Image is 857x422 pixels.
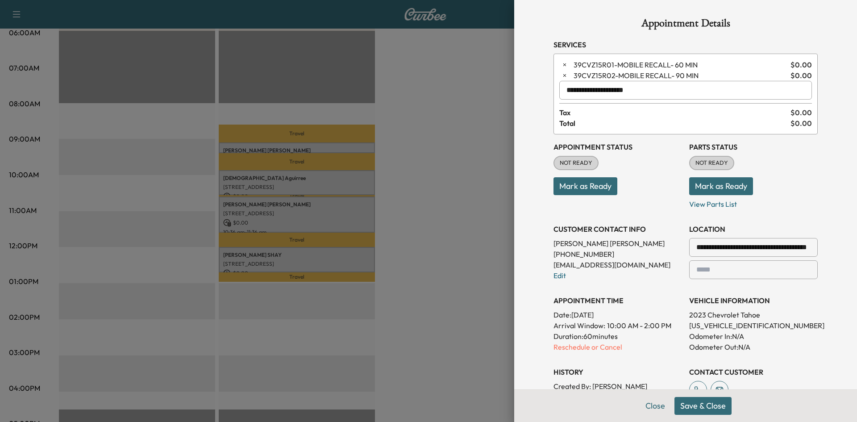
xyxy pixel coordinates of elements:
[574,59,787,70] span: MOBILE RECALL- 60 MIN
[553,320,682,331] p: Arrival Window:
[553,271,566,280] a: Edit
[553,249,682,259] p: [PHONE_NUMBER]
[689,342,818,352] p: Odometer Out: N/A
[674,397,732,415] button: Save & Close
[553,224,682,234] h3: CUSTOMER CONTACT INFO
[553,295,682,306] h3: APPOINTMENT TIME
[554,159,598,167] span: NOT READY
[553,259,682,270] p: [EMAIL_ADDRESS][DOMAIN_NAME]
[689,309,818,320] p: 2023 Chevrolet Tahoe
[553,238,682,249] p: [PERSON_NAME] [PERSON_NAME]
[790,70,812,81] span: $ 0.00
[553,309,682,320] p: Date: [DATE]
[553,39,818,50] h3: Services
[553,342,682,352] p: Reschedule or Cancel
[689,295,818,306] h3: VEHICLE INFORMATION
[553,381,682,392] p: Created By : [PERSON_NAME]
[553,142,682,152] h3: Appointment Status
[689,224,818,234] h3: LOCATION
[790,118,812,129] span: $ 0.00
[607,320,671,331] span: 10:00 AM - 2:00 PM
[689,331,818,342] p: Odometer In: N/A
[553,331,682,342] p: Duration: 60 minutes
[553,18,818,32] h1: Appointment Details
[640,397,671,415] button: Close
[790,59,812,70] span: $ 0.00
[689,195,818,209] p: View Parts List
[689,320,818,331] p: [US_VEHICLE_IDENTIFICATION_NUMBER]
[689,367,818,377] h3: CONTACT CUSTOMER
[690,159,733,167] span: NOT READY
[689,177,753,195] button: Mark as Ready
[689,142,818,152] h3: Parts Status
[553,367,682,377] h3: History
[553,177,617,195] button: Mark as Ready
[559,107,790,118] span: Tax
[559,118,790,129] span: Total
[790,107,812,118] span: $ 0.00
[574,70,787,81] span: MOBILE RECALL- 90 MIN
